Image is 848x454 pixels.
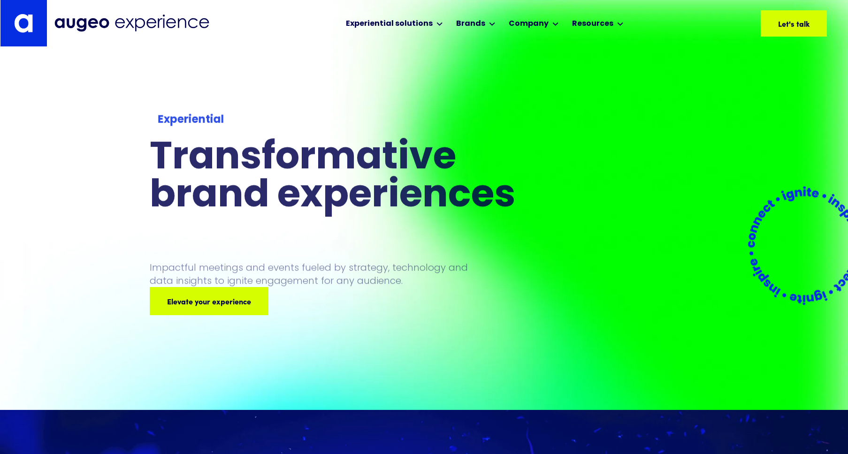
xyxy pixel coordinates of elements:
[150,261,473,287] p: Impactful meetings and events fueled by strategy, technology and data insights to ignite engageme...
[456,18,485,30] div: Brands
[158,112,547,129] div: Experiential
[14,14,33,33] img: Augeo's "a" monogram decorative logo in white.
[572,18,613,30] div: Resources
[54,15,209,32] img: Augeo Experience business unit full logo in midnight blue.
[509,18,549,30] div: Company
[346,18,433,30] div: Experiential solutions
[150,287,268,315] a: Elevate your experience
[150,140,555,216] h1: Transformative brand experiences
[761,10,827,37] a: Let's talk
